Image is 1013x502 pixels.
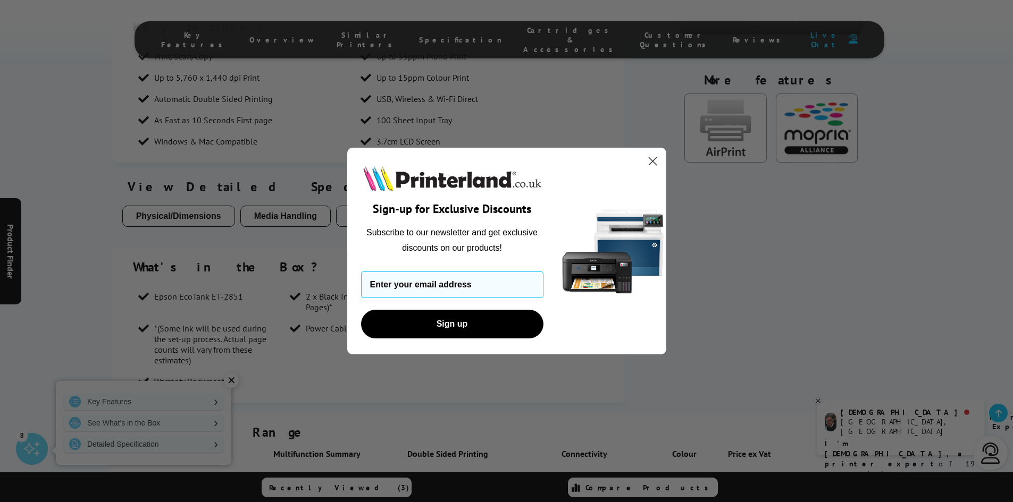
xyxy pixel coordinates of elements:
input: Enter your email address [361,271,543,298]
button: Close dialog [643,152,662,171]
span: Subscribe to our newsletter and get exclusive discounts on our products! [366,228,538,252]
span: Sign-up for Exclusive Discounts [373,201,531,216]
img: Printerland.co.uk [361,164,543,193]
button: Sign up [361,310,543,338]
img: 5290a21f-4df8-4860-95f4-ea1e8d0e8904.png [560,148,666,354]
